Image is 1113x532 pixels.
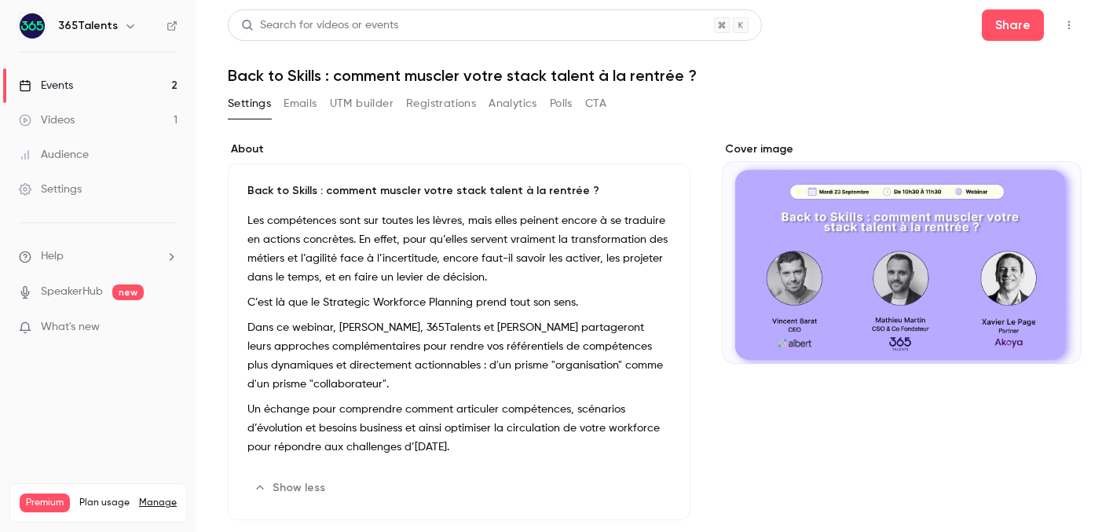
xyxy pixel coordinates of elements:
div: Events [19,78,73,94]
button: Show less [247,475,335,501]
button: Settings [228,91,271,116]
span: Premium [20,493,70,512]
li: help-dropdown-opener [19,248,178,265]
img: 365Talents [20,13,45,39]
p: Dans ce webinar, [PERSON_NAME], 365Talents et [PERSON_NAME] partageront leurs approches complémen... [247,318,671,394]
span: Help [41,248,64,265]
h6: 365Talents [58,18,118,34]
p: Un échange pour comprendre comment articuler compétences, scénarios d’évolution et besoins busine... [247,400,671,457]
span: new [112,284,144,300]
h1: Back to Skills : comment muscler votre stack talent à la rentrée ? [228,66,1082,85]
div: Videos [19,112,75,128]
p: Les compétences sont sur toutes les lèvres, mais elles peinent encore à se traduire en actions co... [247,211,671,287]
p: C’est là que le Strategic Workforce Planning prend tout son sens. [247,293,671,312]
button: Registrations [406,91,476,116]
button: Share [982,9,1044,41]
button: Emails [284,91,317,116]
label: About [228,141,690,157]
p: Back to Skills : comment muscler votre stack talent à la rentrée ? [247,183,671,199]
div: Search for videos or events [241,17,398,34]
span: Plan usage [79,497,130,509]
button: CTA [585,91,606,116]
div: Audience [19,147,89,163]
button: Analytics [489,91,537,116]
a: Manage [139,497,177,509]
div: Settings [19,182,82,197]
label: Cover image [722,141,1082,157]
a: SpeakerHub [41,284,103,300]
button: Polls [550,91,573,116]
button: UTM builder [330,91,394,116]
section: Cover image [722,141,1082,364]
span: What's new [41,319,100,336]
